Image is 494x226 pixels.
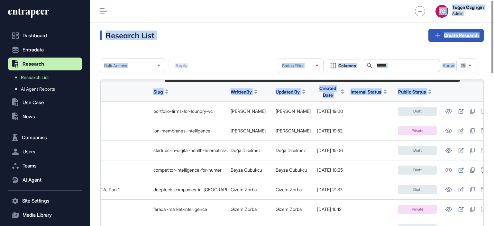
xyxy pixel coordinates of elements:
[22,135,47,140] span: Companies
[100,31,154,40] h3: Research List
[153,207,224,212] div: faradai-market-intelligence
[276,148,306,153] a: Doğa Dilbilmez
[23,114,35,119] span: News
[231,88,252,95] span: WrittenBy
[8,131,82,144] button: Companies
[317,167,344,173] div: [DATE] 10:35
[231,167,262,173] a: Beyza Cubukcu
[317,85,338,98] span: Created Date
[276,128,311,133] a: [PERSON_NAME]
[21,86,55,92] span: AI Agent Reports
[276,187,302,192] a: Gizem Zorba
[11,72,82,83] a: Research List
[23,163,37,168] span: Teams
[104,63,127,68] span: Bulk Actions
[398,88,426,95] span: Public Status
[398,88,432,95] button: Public Status
[23,100,44,105] span: Use Case
[338,63,356,68] span: Columns
[461,63,465,68] span: 25
[398,107,437,116] div: Draft
[23,33,47,38] span: Dashboard
[23,212,52,218] span: Media Library
[23,47,44,52] span: Entradata
[8,58,82,70] button: Research
[153,167,224,173] div: competitor-intelligence-for-hunter
[317,148,344,153] div: [DATE] 15:06
[276,206,302,212] a: Gizem Zorba
[153,88,169,95] button: Slug
[452,11,484,16] span: Admin
[398,185,437,194] div: Draft
[11,83,82,95] a: AI Agent Reports
[153,109,224,114] div: portfolio-firms-for-foundry-vc
[153,88,163,95] span: Slug
[153,187,224,192] div: deeptech-companies-in-[GEOGRAPHIC_DATA]-part-2
[317,109,344,114] div: [DATE] 19:00
[276,88,306,95] button: Updated By
[231,108,266,114] a: [PERSON_NAME]
[8,145,82,158] button: Users
[8,159,82,172] button: Teams
[317,128,344,133] div: [DATE] 19:52
[8,110,82,123] button: News
[317,207,344,212] div: [DATE] 16:12
[317,187,344,192] div: [DATE] 21:37
[8,174,82,186] button: AI Agent
[351,88,387,95] button: Internal Status
[8,209,82,221] button: Media Library
[153,148,224,153] div: startups-in-digital-health-telematics-in-svsf
[398,205,437,214] div: Private
[8,96,82,109] button: Use Case
[398,146,437,155] div: Draft
[231,148,261,153] a: Doğa Dilbilmez
[23,149,35,154] span: Users
[282,63,304,68] span: Status Filter
[231,88,258,95] button: WrittenBy
[21,75,49,80] span: Research List
[443,63,454,68] span: Show
[231,206,257,212] a: Gizem Zorba
[452,5,484,10] strong: Tuğçe Özgirgin
[351,88,381,95] span: Internal Status
[398,126,437,135] div: Private
[23,61,44,67] span: Research
[398,166,437,175] div: Draft
[8,194,82,207] button: Site Settings
[231,187,257,192] a: Gizem Zorba
[153,128,224,133] div: ion-membranes-intelligence-
[317,85,344,98] button: Created Date
[8,43,82,56] button: Entradata
[8,29,82,42] a: Dashboard
[435,5,448,18] button: TÖ
[276,167,307,173] a: Beyza Cubukcu
[326,59,360,72] button: Columns
[428,29,484,42] a: Create Research
[23,177,41,183] span: AI Agent
[276,88,300,95] span: Updated By
[231,128,266,133] a: [PERSON_NAME]
[22,198,50,203] span: Site Settings
[276,108,311,114] a: [PERSON_NAME]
